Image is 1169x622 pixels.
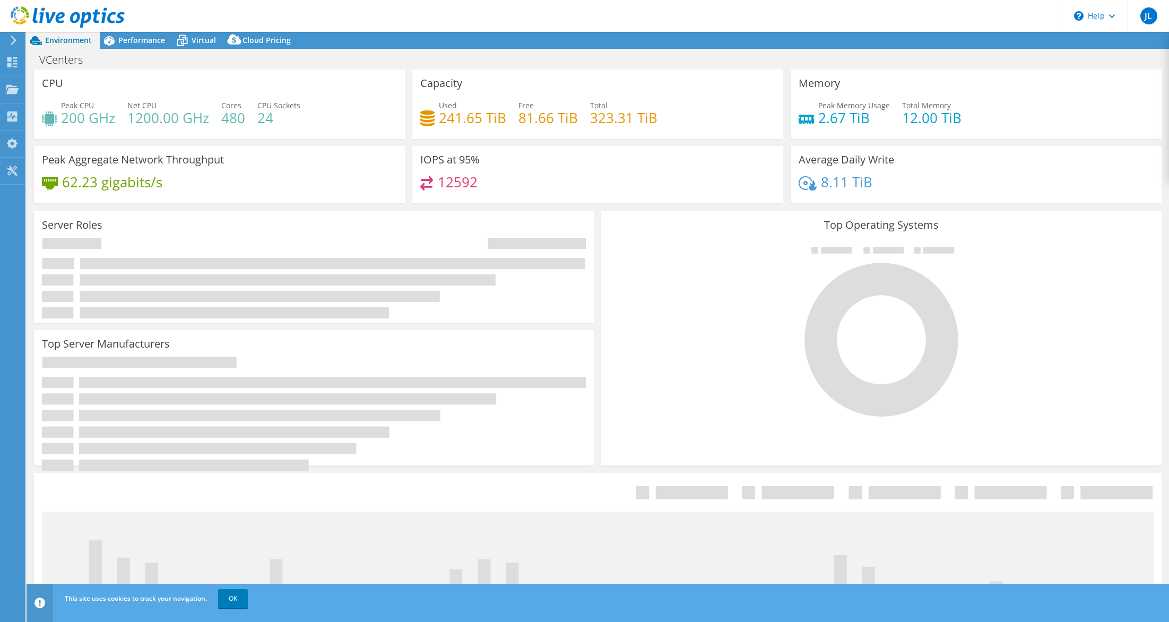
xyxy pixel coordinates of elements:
[61,100,94,110] span: Peak CPU
[799,77,840,89] h3: Memory
[1140,7,1157,24] span: JL
[65,594,207,603] span: This site uses cookies to track your navigation.
[62,176,162,188] h4: 62.23 gigabits/s
[438,176,478,188] h4: 12592
[818,112,890,124] h4: 2.67 TiB
[118,35,165,45] span: Performance
[257,112,300,124] h4: 24
[42,154,224,166] h3: Peak Aggregate Network Throughput
[61,112,115,124] h4: 200 GHz
[590,112,657,124] h4: 323.31 TiB
[420,77,462,89] h3: Capacity
[590,100,608,110] span: Total
[127,112,209,124] h4: 1200.00 GHz
[518,112,578,124] h4: 81.66 TiB
[1074,11,1084,21] svg: \n
[902,112,962,124] h4: 12.00 TiB
[799,154,894,166] h3: Average Daily Write
[243,35,291,45] span: Cloud Pricing
[42,338,170,350] h3: Top Server Manufacturers
[34,54,99,66] h1: VCenters
[818,100,890,110] span: Peak Memory Usage
[902,100,951,110] span: Total Memory
[257,100,300,110] span: CPU Sockets
[420,154,480,166] h3: IOPS at 95%
[192,35,216,45] span: Virtual
[439,112,506,124] h4: 241.65 TiB
[218,589,248,608] a: OK
[45,35,92,45] span: Environment
[821,176,872,188] h4: 8.11 TiB
[221,100,241,110] span: Cores
[439,100,457,110] span: Used
[609,219,1153,231] h3: Top Operating Systems
[221,112,245,124] h4: 480
[42,77,63,89] h3: CPU
[42,219,102,231] h3: Server Roles
[518,100,534,110] span: Free
[127,100,157,110] span: Net CPU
